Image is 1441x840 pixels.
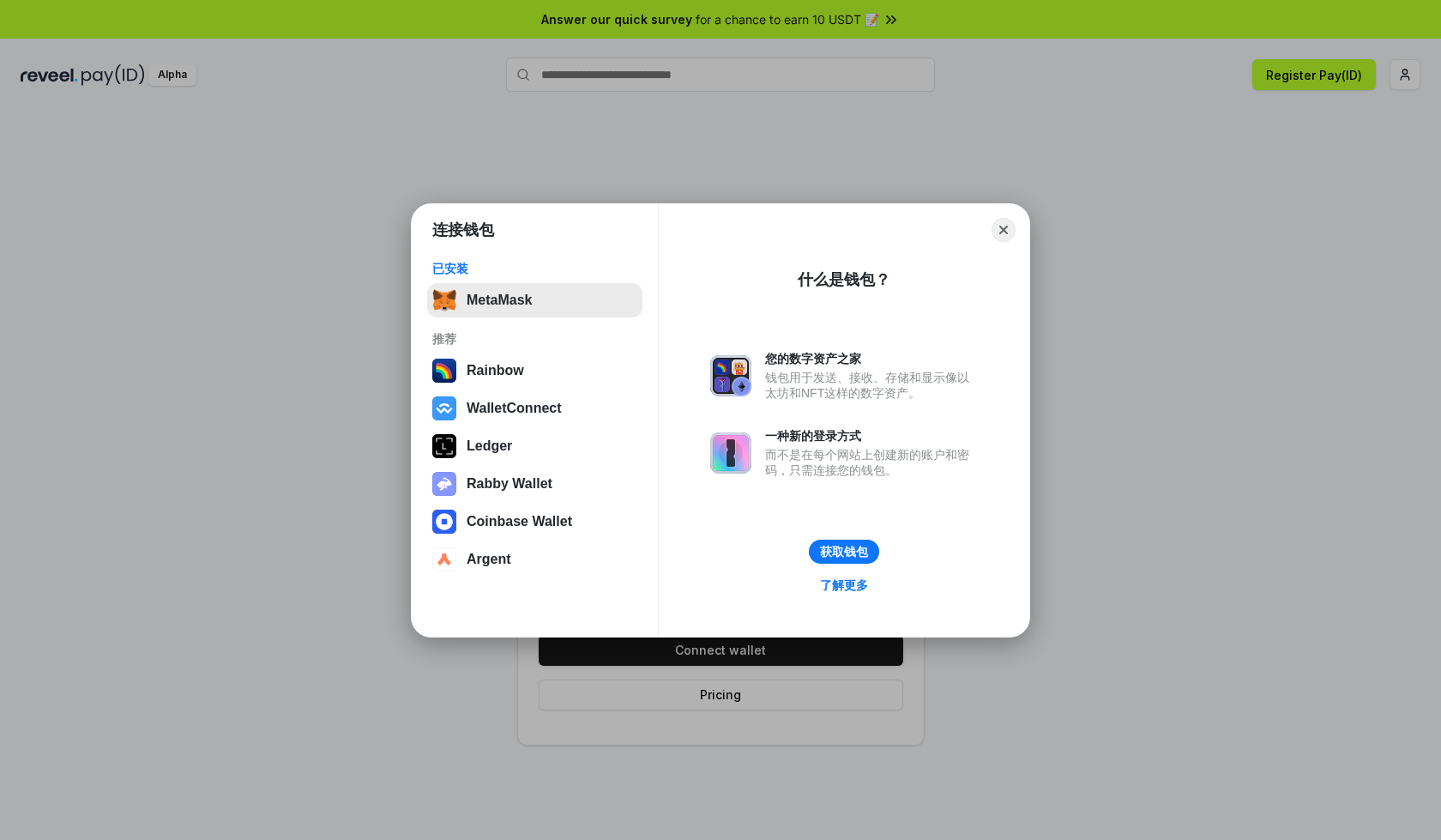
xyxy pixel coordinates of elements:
[467,552,511,567] div: Argent
[432,472,456,496] img: svg+xml,%3Csvg%20xmlns%3D%22http%3A%2F%2Fwww.w3.org%2F2000%2Fsvg%22%20fill%3D%22none%22%20viewBox...
[810,574,878,596] a: 了解更多
[765,447,978,478] div: 而不是在每个网站上创建新的账户和密码，只需连接您的钱包。
[467,438,512,454] div: Ledger
[798,269,890,290] div: 什么是钱包？
[432,359,456,383] img: svg+xml,%3Csvg%20width%3D%22120%22%20height%3D%22120%22%20viewBox%3D%220%200%20120%20120%22%20fil...
[710,432,751,474] img: svg+xml,%3Csvg%20xmlns%3D%22http%3A%2F%2Fwww.w3.org%2F2000%2Fsvg%22%20fill%3D%22none%22%20viewBox...
[427,429,642,463] button: Ledger
[765,351,978,366] div: 您的数字资产之家
[427,467,642,501] button: Rabby Wallet
[809,540,879,564] button: 获取钱包
[467,293,532,308] div: MetaMask
[992,218,1016,242] button: Close
[432,331,637,347] div: 推荐
[820,577,868,593] div: 了解更多
[467,401,562,416] div: WalletConnect
[820,544,868,559] div: 获取钱包
[765,370,978,401] div: 钱包用于发送、接收、存储和显示像以太坊和NFT这样的数字资产。
[467,476,552,492] div: Rabby Wallet
[432,288,456,312] img: svg+xml,%3Csvg%20fill%3D%22none%22%20height%3D%2233%22%20viewBox%3D%220%200%2035%2033%22%20width%...
[467,363,524,378] div: Rainbow
[432,396,456,420] img: svg+xml,%3Csvg%20width%3D%2228%22%20height%3D%2228%22%20viewBox%3D%220%200%2028%2028%22%20fill%3D...
[427,283,642,317] button: MetaMask
[427,354,642,388] button: Rainbow
[427,391,642,426] button: WalletConnect
[765,428,978,444] div: 一种新的登录方式
[467,514,572,529] div: Coinbase Wallet
[432,220,494,240] h1: 连接钱包
[710,355,751,396] img: svg+xml,%3Csvg%20xmlns%3D%22http%3A%2F%2Fwww.w3.org%2F2000%2Fsvg%22%20fill%3D%22none%22%20viewBox...
[432,261,637,276] div: 已安装
[432,547,456,571] img: svg+xml,%3Csvg%20width%3D%2228%22%20height%3D%2228%22%20viewBox%3D%220%200%2028%2028%22%20fill%3D...
[432,434,456,458] img: svg+xml,%3Csvg%20xmlns%3D%22http%3A%2F%2Fwww.w3.org%2F2000%2Fsvg%22%20width%3D%2228%22%20height%3...
[432,510,456,534] img: svg+xml,%3Csvg%20width%3D%2228%22%20height%3D%2228%22%20viewBox%3D%220%200%2028%2028%22%20fill%3D...
[427,505,642,539] button: Coinbase Wallet
[427,542,642,577] button: Argent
